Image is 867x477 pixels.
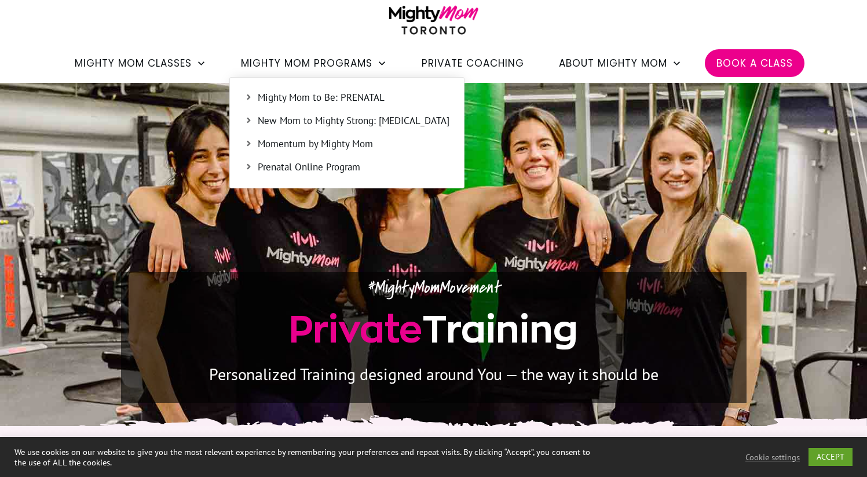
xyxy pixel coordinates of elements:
[716,53,793,73] a: Book a Class
[75,53,206,73] a: Mighty Mom Classes
[236,136,458,153] a: Momentum by Mighty Mom
[559,53,682,73] a: About Mighty Mom
[14,447,601,468] div: We use cookies on our website to give you the most relevant experience by remembering your prefer...
[559,53,667,73] span: About Mighty Mom
[258,137,449,152] span: Momentum by Mighty Mom
[236,159,458,176] a: Prenatal Online Program
[809,448,853,466] a: ACCEPT
[258,160,449,175] span: Prenatal Online Program
[422,308,578,349] span: Training
[258,114,449,129] span: New Mom to Mighty Strong: [MEDICAL_DATA]
[745,452,800,463] a: Cookie settings
[289,308,422,349] span: Private
[122,360,746,402] p: Personalized Training designed around You — the way it should be
[122,272,746,303] p: #MightyMomMovement
[236,89,458,107] a: Mighty Mom to Be: PRENATAL
[75,53,192,73] span: Mighty Mom Classes
[241,53,387,73] a: Mighty Mom Programs
[258,90,449,105] span: Mighty Mom to Be: PRENATAL
[241,53,372,73] span: Mighty Mom Programs
[422,53,524,73] a: Private Coaching
[236,112,458,130] a: New Mom to Mighty Strong: [MEDICAL_DATA]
